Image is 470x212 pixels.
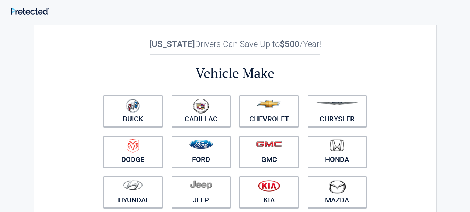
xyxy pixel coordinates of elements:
[239,136,299,168] a: GMC
[172,136,231,168] a: Ford
[127,139,139,153] img: dodge
[239,176,299,208] a: Kia
[315,102,359,105] img: chrysler
[308,95,367,127] a: Chrysler
[126,99,140,113] img: buick
[189,140,213,149] img: ford
[257,100,281,108] img: chevrolet
[328,180,346,194] img: mazda
[190,180,212,190] img: jeep
[172,95,231,127] a: Cadillac
[308,136,367,168] a: Honda
[103,176,163,208] a: Hyundai
[11,8,49,15] img: Main Logo
[256,141,282,147] img: gmc
[258,180,280,192] img: kia
[99,64,371,82] h2: Vehicle Make
[99,39,371,49] h2: Drivers Can Save Up to /Year
[123,180,143,190] img: hyundai
[103,95,163,127] a: Buick
[280,39,300,49] b: $500
[103,136,163,168] a: Dodge
[172,176,231,208] a: Jeep
[239,95,299,127] a: Chevrolet
[149,39,195,49] b: [US_STATE]
[330,139,344,152] img: honda
[193,99,209,114] img: cadillac
[308,176,367,208] a: Mazda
